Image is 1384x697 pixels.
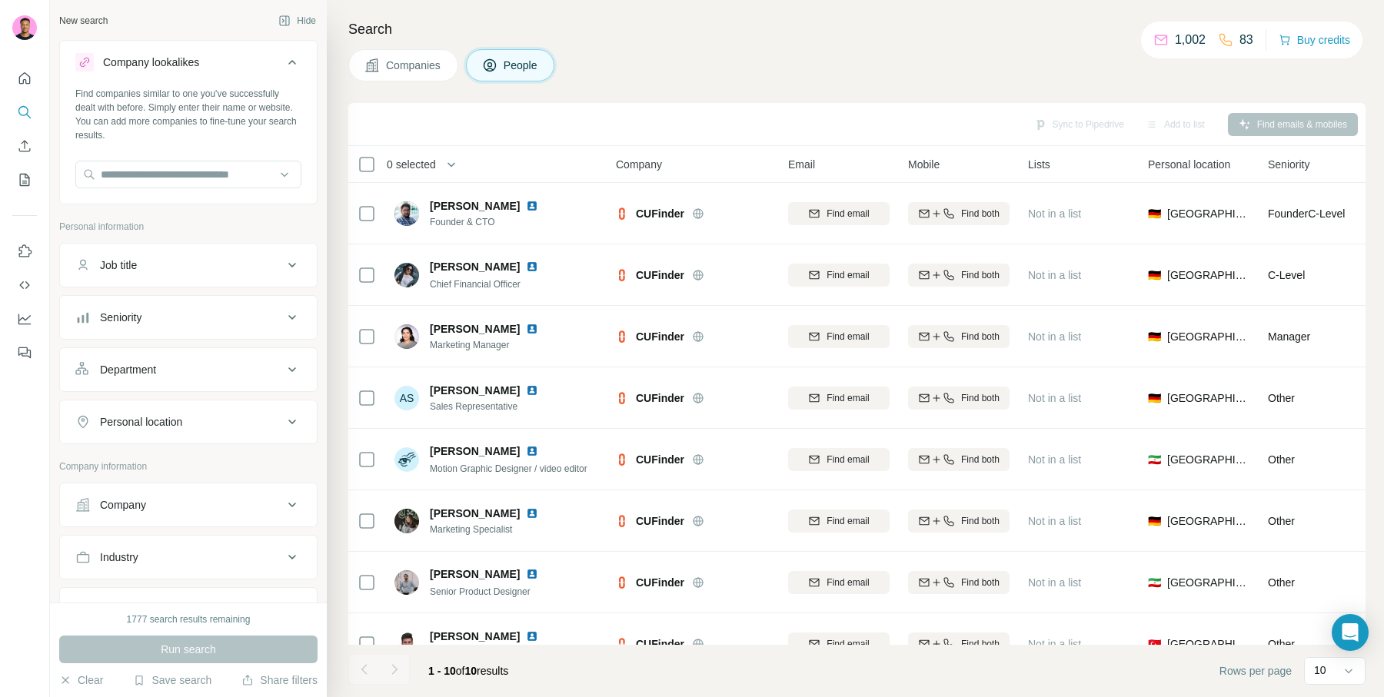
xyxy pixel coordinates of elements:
span: Other [1268,638,1295,650]
img: Avatar [12,15,37,40]
button: Department [60,351,317,388]
span: Manager [1268,330,1310,343]
button: Dashboard [12,305,37,333]
span: Email [788,157,815,172]
span: CUFinder [636,452,684,467]
div: Department [100,362,156,377]
img: Avatar [394,570,419,595]
div: Seniority [100,310,141,325]
span: Find both [961,453,1000,466]
span: Find email [827,637,869,651]
span: Founder C-Level [1268,207,1345,220]
img: Avatar [394,201,419,226]
span: Other [1268,453,1295,466]
button: Find both [908,632,1010,656]
span: Seniority [1268,157,1309,172]
button: Find email [788,448,890,471]
span: Lists [1028,157,1050,172]
button: HQ location [60,591,317,628]
span: Find email [827,453,869,466]
span: Senior Product Designer [430,586,531,597]
img: LinkedIn logo [526,200,538,212]
span: [GEOGRAPHIC_DATA] [1167,575,1249,590]
span: of [456,665,465,677]
button: Find email [788,509,890,533]
span: Sales Representative [430,400,557,413]
span: 1 - 10 [428,665,456,677]
button: Hide [268,9,327,32]
div: Find companies similar to one you've successfully dealt with before. Simply enter their name or w... [75,87,301,142]
button: Job title [60,247,317,284]
button: Share filters [241,672,318,688]
img: Logo of CUFinder [616,515,628,527]
div: Personal location [100,414,182,430]
span: Founder & CTO [430,215,557,229]
button: Search [12,98,37,126]
button: Find email [788,325,890,348]
img: LinkedIn logo [526,568,538,580]
span: Motion Graphic Designer / video editor [430,463,587,474]
div: HQ location [100,602,156,617]
div: AS [394,386,419,410]
img: Logo of CUFinder [616,392,628,404]
button: Find both [908,325,1010,348]
img: Logo of CUFinder [616,330,628,343]
button: Industry [60,539,317,576]
div: Industry [100,549,138,565]
button: Find email [788,571,890,594]
span: Other [1268,515,1295,527]
span: CUFinder [636,513,684,529]
span: Find email [827,268,869,282]
img: Avatar [394,324,419,349]
span: 🇮🇷 [1148,575,1161,590]
p: 1,002 [1175,31,1206,49]
div: Company lookalikes [103,55,199,70]
button: Enrich CSV [12,132,37,160]
span: Not in a list [1028,269,1081,281]
span: Not in a list [1028,576,1081,589]
span: Not in a list [1028,207,1081,220]
span: Chief Financial Officer [430,279,521,290]
span: Marketing Manager [430,338,557,352]
span: Not in a list [1028,515,1081,527]
button: Use Surfe on LinkedIn [12,237,37,265]
span: Find both [961,268,1000,282]
img: Logo of CUFinder [616,453,628,466]
span: Find email [827,514,869,528]
span: [GEOGRAPHIC_DATA] [1167,513,1249,529]
span: [PERSON_NAME] [430,443,520,459]
span: CUFinder [636,329,684,344]
span: Find email [827,207,869,221]
button: Feedback [12,339,37,367]
span: [PERSON_NAME] [430,383,520,398]
button: Save search [133,672,211,688]
span: Companies [386,58,442,73]
span: Not in a list [1028,638,1081,650]
span: People [504,58,539,73]
div: Company [100,497,146,513]
span: Find email [827,391,869,405]
span: C-Level [1268,269,1305,281]
span: 🇩🇪 [1148,390,1161,406]
div: New search [59,14,108,28]
span: Find both [961,391,1000,405]
button: Find email [788,632,890,656]
button: Find email [788,387,890,410]
span: [PERSON_NAME] [430,200,520,212]
button: Find both [908,264,1010,287]
span: [PERSON_NAME] [430,506,520,521]
span: 🇮🇷 [1148,452,1161,467]
span: Find email [827,330,869,344]
span: CUFinder [636,206,684,221]
img: Logo of CUFinder [616,638,628,650]
button: Find both [908,509,1010,533]
img: LinkedIn logo [526,261,538,273]
h4: Search [348,18,1366,40]
button: Find email [788,202,890,225]
p: Personal information [59,220,318,234]
button: Quick start [12,65,37,92]
div: 1777 search results remaining [127,612,251,626]
span: 0 selected [387,157,436,172]
span: [PERSON_NAME] [430,259,520,274]
img: Logo of CUFinder [616,207,628,220]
